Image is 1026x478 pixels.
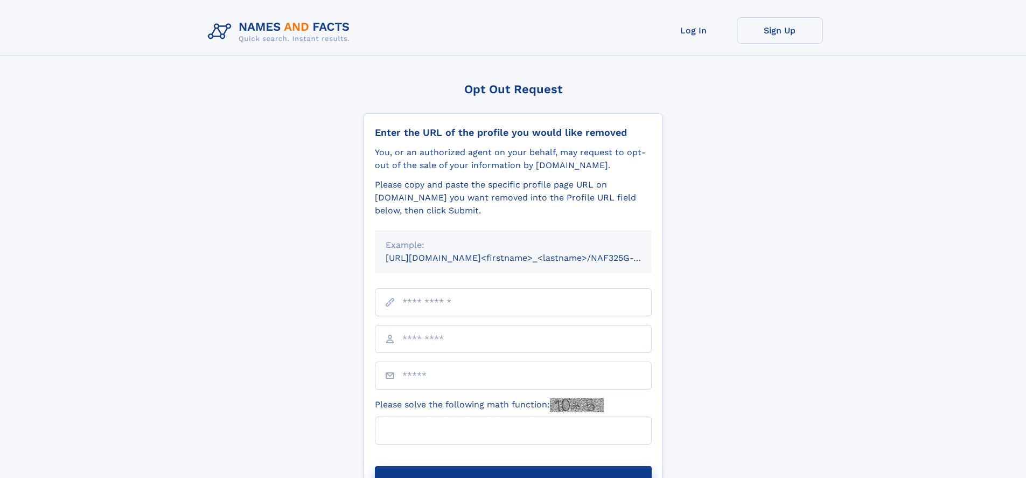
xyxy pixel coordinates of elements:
[651,17,737,44] a: Log In
[204,17,359,46] img: Logo Names and Facts
[375,398,604,412] label: Please solve the following math function:
[386,239,641,252] div: Example:
[375,146,652,172] div: You, or an authorized agent on your behalf, may request to opt-out of the sale of your informatio...
[375,178,652,217] div: Please copy and paste the specific profile page URL on [DOMAIN_NAME] you want removed into the Pr...
[364,82,663,96] div: Opt Out Request
[386,253,672,263] small: [URL][DOMAIN_NAME]<firstname>_<lastname>/NAF325G-xxxxxxxx
[737,17,823,44] a: Sign Up
[375,127,652,138] div: Enter the URL of the profile you would like removed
